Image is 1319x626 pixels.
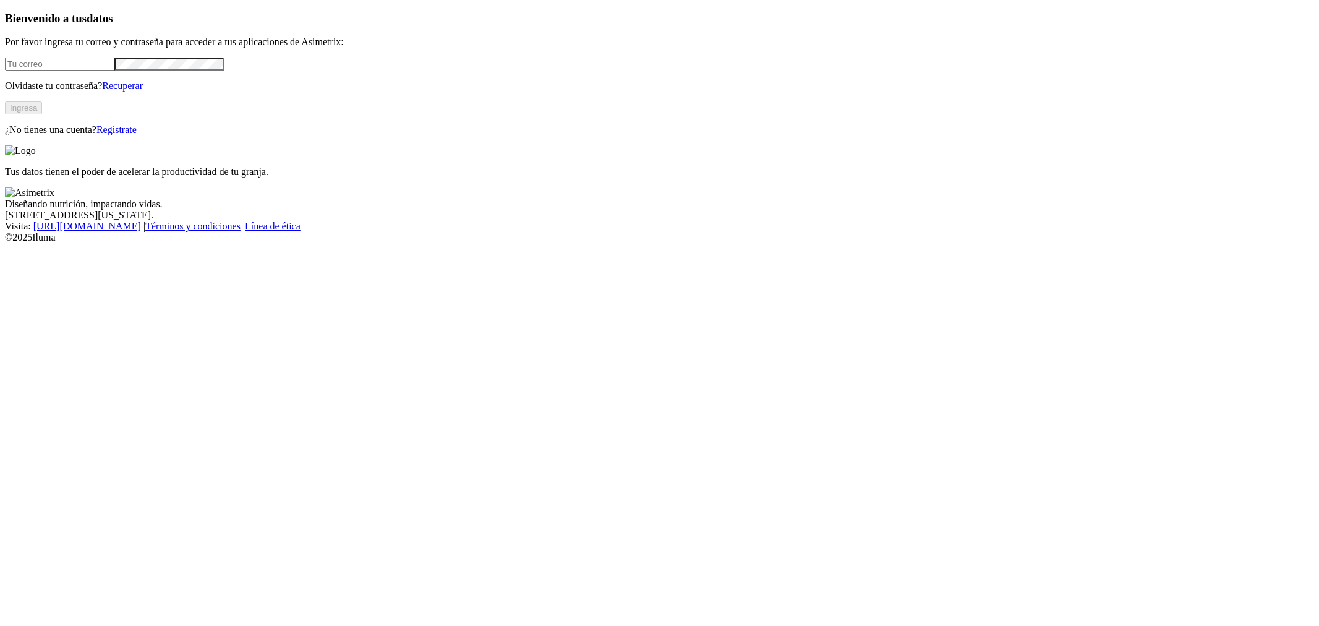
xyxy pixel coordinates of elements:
[5,101,42,114] button: Ingresa
[87,12,113,25] span: datos
[33,221,141,231] a: [URL][DOMAIN_NAME]
[5,12,1314,25] h3: Bienvenido a tus
[5,124,1314,135] p: ¿No tienes una cuenta?
[5,80,1314,92] p: Olvidaste tu contraseña?
[5,36,1314,48] p: Por favor ingresa tu correo y contraseña para acceder a tus aplicaciones de Asimetrix:
[145,221,241,231] a: Términos y condiciones
[96,124,137,135] a: Regístrate
[5,199,1314,210] div: Diseñando nutrición, impactando vidas.
[5,166,1314,178] p: Tus datos tienen el poder de acelerar la productividad de tu granja.
[5,232,1314,243] div: © 2025 Iluma
[102,80,143,91] a: Recuperar
[5,221,1314,232] div: Visita : | |
[245,221,301,231] a: Línea de ética
[5,145,36,156] img: Logo
[5,187,54,199] img: Asimetrix
[5,58,114,71] input: Tu correo
[5,210,1314,221] div: [STREET_ADDRESS][US_STATE].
